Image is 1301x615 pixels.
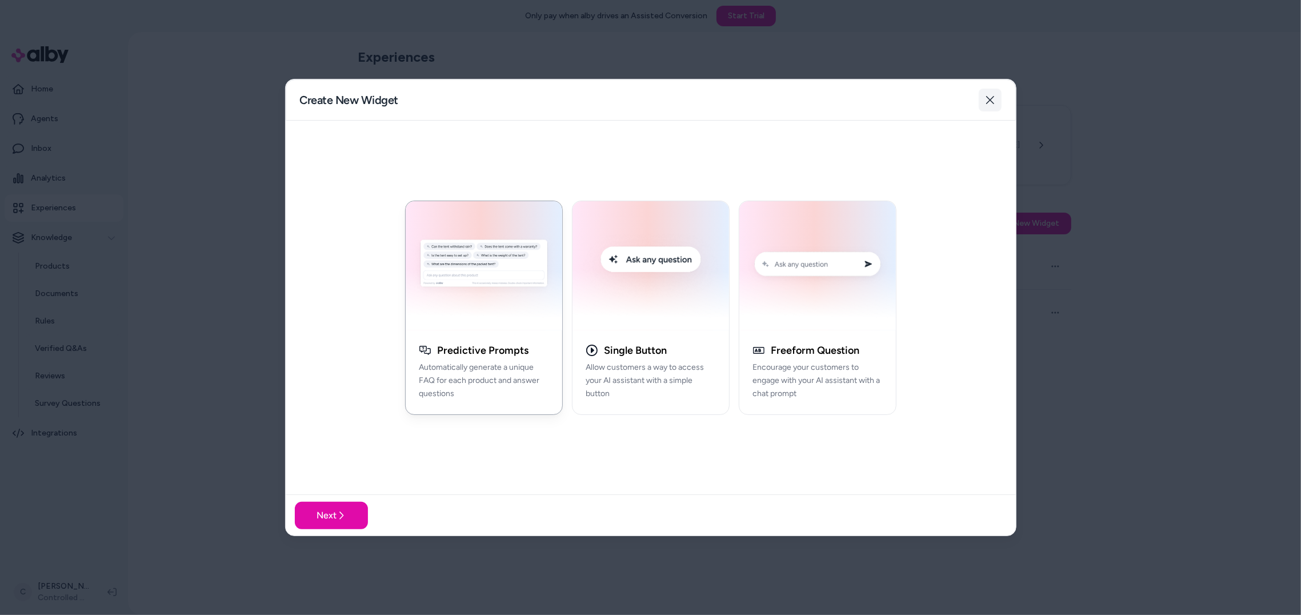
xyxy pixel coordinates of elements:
img: Single Button Embed Example [579,208,722,324]
p: Allow customers a way to access your AI assistant with a simple button [586,361,715,400]
h3: Freeform Question [771,344,860,357]
img: Conversation Prompt Example [746,208,889,324]
button: Next [295,502,368,529]
button: Single Button Embed ExampleSingle ButtonAllow customers a way to access your AI assistant with a ... [572,201,730,415]
p: Automatically generate a unique FAQ for each product and answer questions [419,361,549,400]
h3: Predictive Prompts [438,344,529,357]
h2: Create New Widget [300,92,399,108]
p: Encourage your customers to engage with your AI assistant with a chat prompt [753,361,882,400]
button: Conversation Prompt ExampleFreeform QuestionEncourage your customers to engage with your AI assis... [739,201,896,415]
h3: Single Button [605,344,667,357]
img: Generative Q&A Example [413,208,555,324]
button: Generative Q&A ExamplePredictive PromptsAutomatically generate a unique FAQ for each product and ... [405,201,563,415]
